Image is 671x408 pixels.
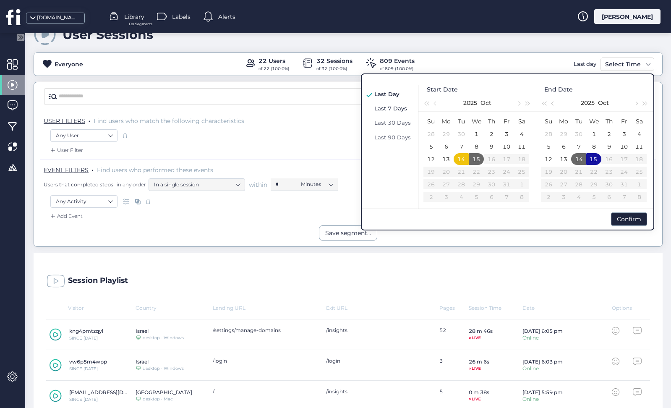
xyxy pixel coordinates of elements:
div: 4 [634,129,644,139]
div: 29 [441,129,451,139]
div: [EMAIL_ADDRESS][DOMAIN_NAME] [69,389,127,395]
th: Wed [469,115,484,128]
td: 2025-10-15 [469,153,484,165]
td: 2025-10-09 [601,140,616,153]
div: [DATE] 5:59 pm [522,389,563,395]
div: desktop · Mac [143,397,173,401]
div: 11 [517,141,527,152]
div: / [213,388,318,395]
div: Date [522,305,612,311]
div: Visitor [46,305,136,311]
div: 8 [589,141,599,152]
button: 2025 [581,94,595,111]
div: 1 [471,129,481,139]
td: 2025-10-12 [541,153,556,165]
th: Thu [601,115,616,128]
span: USER FILTERS [44,117,85,125]
td: 2025-10-02 [484,128,499,140]
th: Wed [586,115,601,128]
div: User Sessions [63,27,153,42]
div: 29 [559,129,569,139]
div: 5 [439,388,469,403]
td: 2025-09-30 [454,128,469,140]
div: 22 Users [258,56,289,65]
div: Israel [136,328,184,334]
div: [GEOGRAPHIC_DATA] [136,389,192,395]
span: End Date [544,85,573,94]
div: 7 [574,141,584,152]
td: 2025-10-01 [586,128,601,140]
button: Next month (PageDown) [631,94,640,111]
div: desktop · Windows [143,366,184,371]
div: Options [612,305,642,311]
div: Add Event [49,212,83,220]
td: 2025-10-15 [586,153,601,165]
div: /login [213,358,318,364]
div: 28 [426,129,436,139]
div: 10 [501,141,512,152]
span: within [249,180,267,189]
div: Online [522,366,563,371]
div: 6 [441,141,451,152]
div: 13 [559,154,569,164]
div: 26 m 6s [469,358,489,365]
span: Last 90 Days [374,134,411,141]
td: 2025-10-09 [484,140,499,153]
span: For Segments [129,21,152,27]
div: 14 [574,154,584,164]
span: Users that completed steps [44,181,113,188]
td: 2025-10-08 [469,140,484,153]
div: 3 [501,129,512,139]
div: Session Time [469,305,522,311]
button: Oct [480,94,491,111]
td: 2025-09-30 [571,128,586,140]
td: 2025-10-02 [601,128,616,140]
th: Sat [514,115,529,128]
div: [DATE] 6:05 pm [522,328,563,334]
td: 2025-10-05 [423,140,439,153]
td: 2025-10-06 [556,140,571,153]
td: 2025-10-04 [632,128,647,140]
td: 2025-09-29 [439,128,454,140]
td: 2025-10-12 [423,153,439,165]
td: 2025-10-06 [439,140,454,153]
div: 9 [486,141,496,152]
div: SINCE [DATE] [69,367,107,371]
div: Country [136,305,213,311]
span: Find users who match the following characteristics [94,117,244,125]
div: of 809 (100.0%) [380,65,415,72]
div: 5 [426,141,436,152]
div: 32 Sessions [316,56,352,65]
td: 2025-10-04 [514,128,529,140]
nz-select-item: Any Activity [56,195,112,208]
td: 2025-10-10 [499,140,514,153]
div: desktop · Windows [143,336,184,340]
th: Sun [423,115,439,128]
div: 13 [441,154,451,164]
button: Last year (Control + left) [539,94,548,111]
span: Library [124,12,144,21]
div: /insights [326,388,431,395]
td: 2025-10-03 [499,128,514,140]
td: 2025-10-01 [469,128,484,140]
div: 8 [471,141,481,152]
button: Next month (PageDown) [514,94,523,111]
div: 0 m 38s [469,389,489,395]
span: Last 30 Days [374,119,411,126]
button: Next year (Control + right) [641,94,650,111]
div: vw6p5m4wpp [69,358,107,365]
div: [PERSON_NAME] [594,9,661,24]
td: 2025-10-13 [439,153,454,165]
div: 9 [604,141,614,152]
th: Thu [484,115,499,128]
td: 2025-10-13 [556,153,571,165]
div: Confirm [611,212,647,226]
span: . [92,165,94,173]
th: Tue [571,115,586,128]
div: Select Time [603,59,643,69]
div: Everyone [55,60,83,69]
div: 2 [486,129,496,139]
td: 2025-10-11 [514,140,529,153]
div: 5 [543,141,554,152]
span: in any order [115,181,146,188]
